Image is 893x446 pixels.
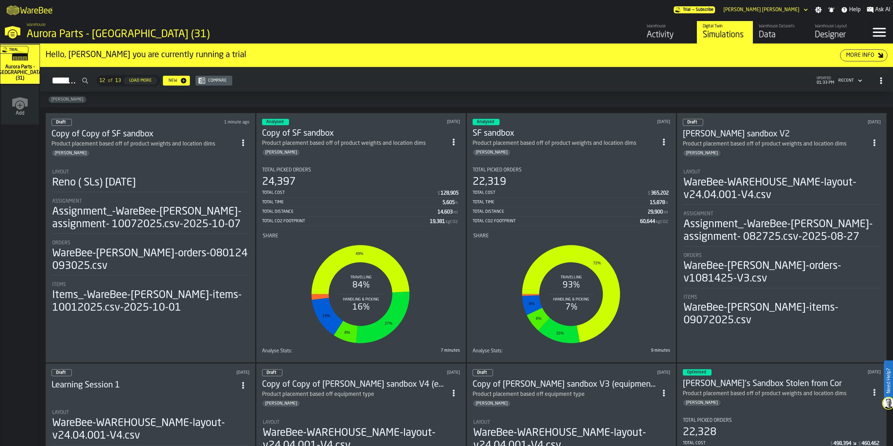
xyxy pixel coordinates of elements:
[52,282,249,314] div: stat-Items
[473,390,585,399] div: Product placement based off equipment type
[262,390,447,399] div: Product placement based off equipment type
[52,198,82,204] span: Assignment
[453,210,458,215] span: mi
[263,233,459,239] div: Title
[263,420,280,425] span: Layout
[683,390,846,398] div: Product placement based off of product weights and location dims
[812,6,825,13] label: button-toggle-Settings
[262,139,426,148] div: Product placement based off of product weights and location dims
[797,370,881,375] div: Updated: 9/15/2025, 4:41:34 PM Created: 9/15/2025, 1:29:38 PM
[684,295,880,300] div: Title
[56,120,66,124] span: Draft
[684,253,880,288] div: stat-Orders
[684,295,880,327] div: stat-Items
[477,120,494,124] span: Analysed
[52,151,89,156] span: Corey
[262,401,300,406] span: Corey
[647,24,691,29] div: Warehouse
[442,200,455,205] div: Stat Value
[683,390,868,398] div: Product placement based off of product weights and location dims
[473,390,658,399] div: Product placement based off equipment type
[473,128,658,139] h3: SF sandbox
[52,282,66,288] span: Items
[166,78,180,83] div: New
[52,410,249,445] div: stat-Layout
[446,219,458,224] span: kgCO2
[263,420,459,425] div: Title
[473,420,670,425] div: Title
[817,76,834,80] span: updated:
[52,282,249,288] div: Title
[40,44,893,67] div: ItemListCard-
[262,200,442,205] div: Total Time
[473,233,670,239] div: Title
[52,289,249,314] div: Items_-WareBee-[PERSON_NAME]-items-10012025.csv-2025-10-01
[262,348,460,357] div: stat-Analyse Stats:
[473,200,650,205] div: Total Time
[647,29,691,41] div: Activity
[473,150,510,155] span: Corey
[865,21,893,43] label: button-toggle-Menu
[473,233,489,239] span: Share
[0,45,40,85] a: link-to-/wh/i/aa2e4adb-2cd5-4688-aa4a-ec82bcf75d46/simulations
[809,21,865,43] a: link-to-/wh/i/aa2e4adb-2cd5-4688-aa4a-ec82bcf75d46/designer
[585,120,670,124] div: Updated: 9/28/2025, 2:22:28 AM Created: 9/19/2025, 1:36:11 PM
[473,162,671,357] section: card-SimulationDashboardCard-analyzed
[9,48,18,52] span: Trial
[51,369,72,376] div: status-0 2
[262,128,447,139] h3: Copy of SF sandbox
[262,167,311,173] span: Total Picked Orders
[648,209,663,215] div: Stat Value
[864,6,893,14] label: button-toggle-Ask AI
[473,167,671,173] div: Title
[651,190,669,196] div: Stat Value
[582,370,670,375] div: Updated: 9/26/2025, 10:32:17 AM Created: 9/25/2025, 1:31:08 PM
[687,370,706,374] span: Optimised
[843,51,877,60] div: More Info
[759,29,803,41] div: Data
[262,139,447,148] div: Product placement based off of product weights and location dims
[262,348,359,354] div: Title
[27,22,46,27] span: Warehouse
[362,348,460,353] div: 7 minutes
[473,176,506,188] div: 22,319
[640,219,655,224] div: Stat Value
[838,78,854,83] div: DropdownMenuValue-4
[99,78,105,83] span: 12
[27,28,216,41] div: Aurora Parts - [GEOGRAPHIC_DATA] (31)
[262,119,289,125] div: status-3 2
[52,198,249,204] div: Title
[656,219,668,224] span: kgCO2
[266,120,283,124] span: Analysed
[648,191,650,196] span: $
[683,162,881,328] section: card-SimulationDashboardCard-draft
[677,113,887,363] div: ItemListCard-DashboardItemContainer
[473,348,570,354] div: Title
[473,190,647,195] div: Total Cost
[262,167,460,226] div: stat-Total Picked Orders
[52,247,249,272] div: WareBee-[PERSON_NAME]-orders-080124 093025.csv
[46,49,840,61] div: Hello, [PERSON_NAME] you are currently running a trial
[441,190,459,196] div: Stat Value
[267,371,276,375] span: Draft
[372,370,460,375] div: Updated: 9/26/2025, 10:43:03 AM Created: 9/26/2025, 9:29:33 AM
[885,361,892,400] label: Need Help?
[263,233,278,239] span: Share
[817,80,834,85] span: 01:33 PM
[262,219,430,224] div: Total CO2 Footprint
[467,113,676,363] div: ItemListCard-DashboardItemContainer
[163,76,190,86] button: button-New
[52,176,136,189] div: Reno ( SLs) [DATE]
[51,129,237,140] h3: Copy of Copy of SF sandbox
[473,233,670,347] div: stat-Share
[473,139,658,148] div: Product placement based off of product weights and location dims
